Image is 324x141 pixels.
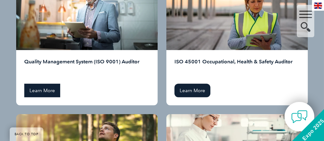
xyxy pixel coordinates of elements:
img: contact-chat.png [291,109,307,125]
a: Learn More [24,84,60,97]
a: Learn More [174,84,210,97]
a: BACK TO TOP [10,127,43,141]
h2: Quality Management System (ISO 9001) Auditor [24,58,150,79]
img: en [314,3,322,9]
h2: ISO 45001 Occupational, Health & Safety Auditor [174,58,300,79]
